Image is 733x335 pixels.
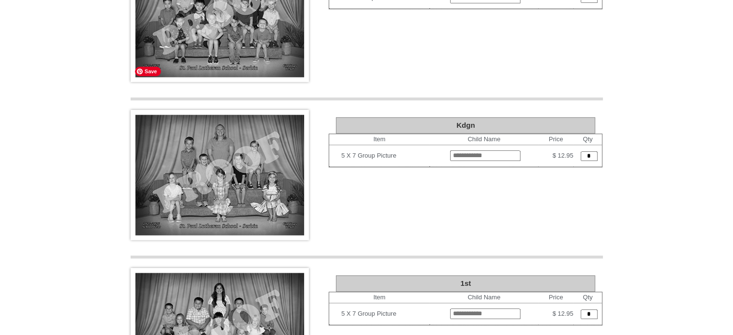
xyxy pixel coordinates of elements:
[573,134,602,145] th: Qty
[135,67,161,76] span: Save
[538,134,573,145] th: Price
[329,292,429,303] th: Item
[538,303,573,325] td: $ 12.95
[429,292,538,303] th: Child Name
[341,148,429,163] td: 5 X 7 Group Picture
[336,117,595,134] div: Kdgn
[336,275,595,292] div: 1st
[341,306,429,322] td: 5 X 7 Group Picture
[131,110,309,240] img: Kdgn
[329,134,429,145] th: Item
[538,292,573,303] th: Price
[573,292,602,303] th: Qty
[429,134,538,145] th: Child Name
[538,145,573,167] td: $ 12.95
